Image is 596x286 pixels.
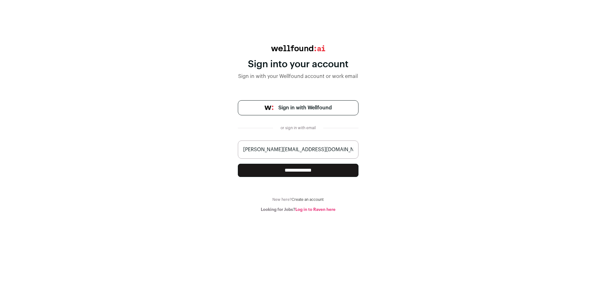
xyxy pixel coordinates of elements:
[238,140,358,159] input: name@work-email.com
[238,73,358,80] div: Sign in with your Wellfound account or work email
[265,106,273,110] img: wellfound-symbol-flush-black-fb3c872781a75f747ccb3a119075da62bfe97bd399995f84a933054e44a575c4.png
[278,125,318,130] div: or sign in with email
[238,207,358,212] div: Looking for Jobs?
[238,100,358,115] a: Sign in with Wellfound
[271,45,325,51] img: wellfound:ai
[238,197,358,202] div: New here?
[278,104,332,112] span: Sign in with Wellfound
[292,198,324,201] a: Create an account
[295,207,336,212] a: Log in to Raven here
[238,59,358,70] div: Sign into your account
